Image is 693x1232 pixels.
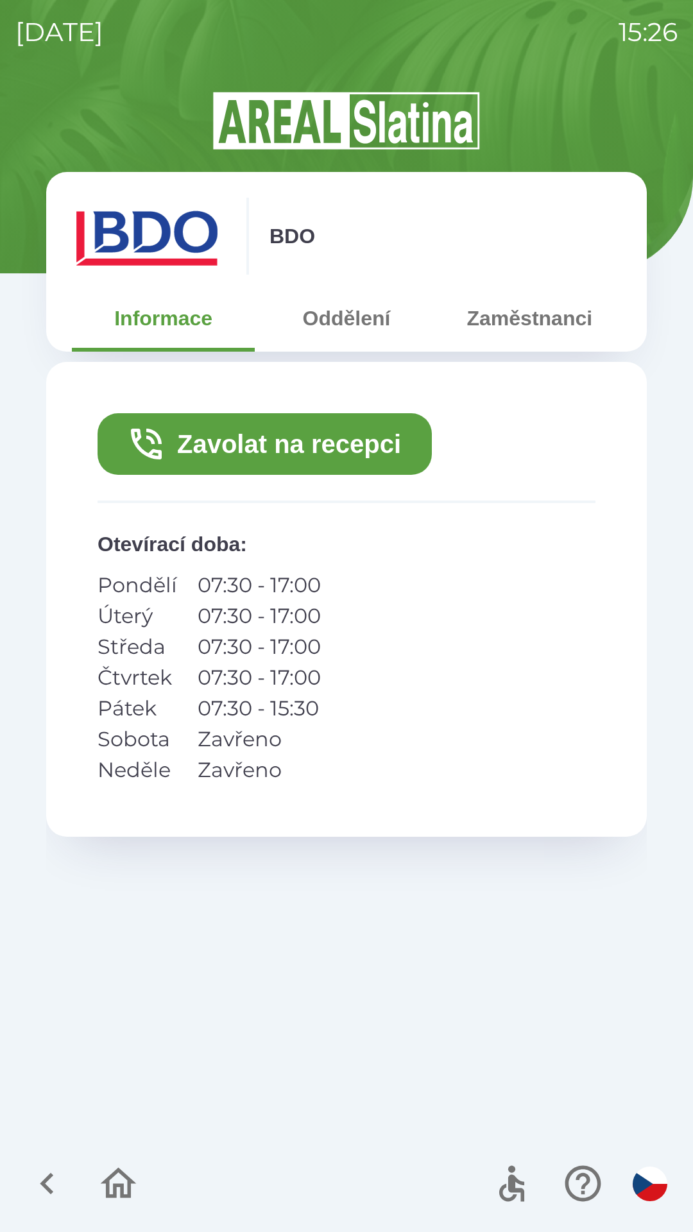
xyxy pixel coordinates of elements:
p: Středa [98,631,177,662]
img: ae7449ef-04f1-48ed-85b5-e61960c78b50.png [72,198,226,275]
p: 07:30 - 17:00 [198,570,321,601]
img: cs flag [633,1167,667,1201]
p: Neděle [98,755,177,785]
p: 07:30 - 17:00 [198,662,321,693]
p: 07:30 - 17:00 [198,631,321,662]
button: Zavolat na recepci [98,413,432,475]
p: 07:30 - 15:30 [198,693,321,724]
p: Pátek [98,693,177,724]
p: Pondělí [98,570,177,601]
p: Otevírací doba : [98,529,595,560]
p: Sobota [98,724,177,755]
p: 07:30 - 17:00 [198,601,321,631]
p: 15:26 [619,13,678,51]
p: [DATE] [15,13,103,51]
p: BDO [269,221,315,252]
button: Zaměstnanci [438,295,621,341]
button: Informace [72,295,255,341]
p: Čtvrtek [98,662,177,693]
img: Logo [46,90,647,151]
button: Oddělení [255,295,438,341]
p: Zavřeno [198,724,321,755]
p: Úterý [98,601,177,631]
p: Zavřeno [198,755,321,785]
